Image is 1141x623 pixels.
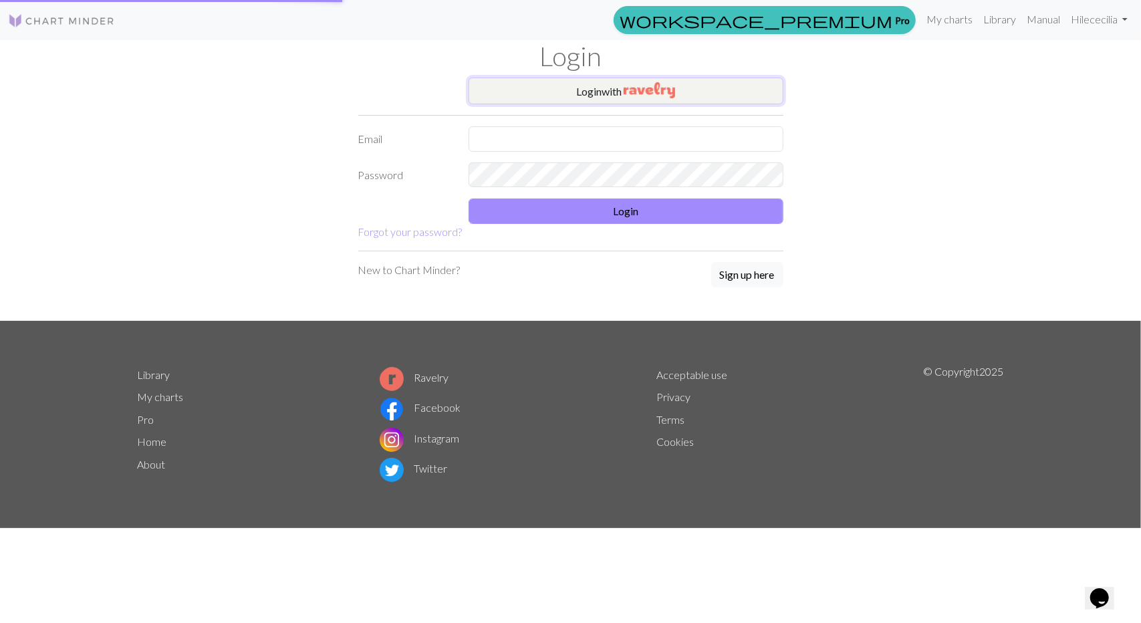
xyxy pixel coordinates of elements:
[380,371,449,384] a: Ravelry
[657,390,691,403] a: Privacy
[138,413,154,426] a: Pro
[624,82,675,98] img: Ravelry
[1021,6,1065,33] a: Manual
[138,458,166,471] a: About
[8,13,115,29] img: Logo
[380,428,404,452] img: Instagram logo
[380,367,404,391] img: Ravelry logo
[1065,6,1133,33] a: Hilececilia
[711,262,783,287] button: Sign up here
[358,262,461,278] p: New to Chart Minder?
[138,368,170,381] a: Library
[614,6,916,34] a: Pro
[978,6,1021,33] a: Library
[1085,570,1128,610] iframe: chat widget
[657,368,728,381] a: Acceptable use
[350,162,461,188] label: Password
[657,413,685,426] a: Terms
[380,458,404,482] img: Twitter logo
[380,432,460,445] a: Instagram
[380,401,461,414] a: Facebook
[358,225,463,238] a: Forgot your password?
[380,397,404,421] img: Facebook logo
[469,78,783,104] button: Loginwith
[620,11,892,29] span: workspace_premium
[924,364,1004,485] p: © Copyright 2025
[711,262,783,289] a: Sign up here
[469,199,783,224] button: Login
[380,462,448,475] a: Twitter
[350,126,461,152] label: Email
[130,40,1012,72] h1: Login
[138,435,167,448] a: Home
[921,6,978,33] a: My charts
[138,390,184,403] a: My charts
[657,435,694,448] a: Cookies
